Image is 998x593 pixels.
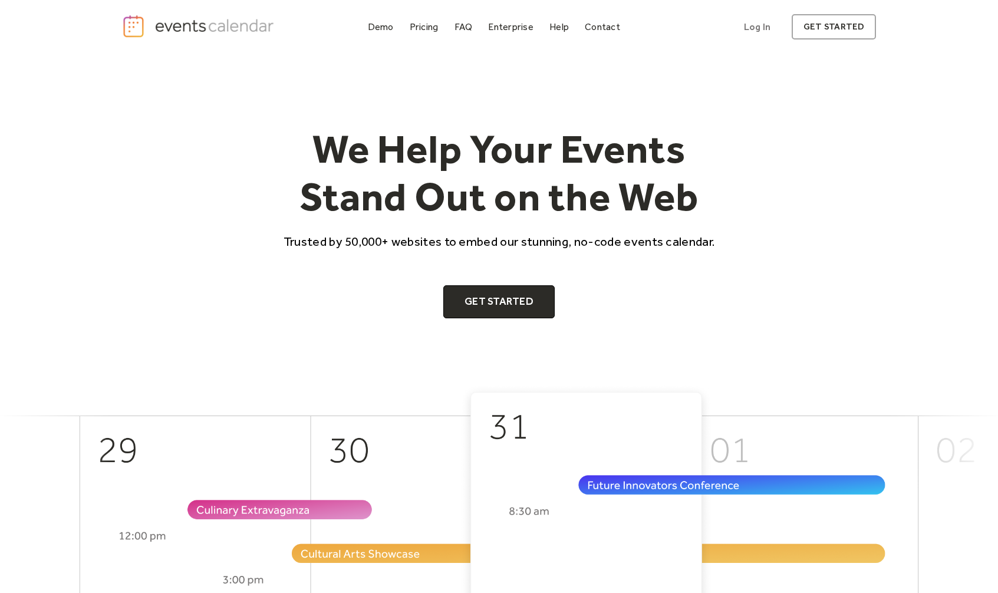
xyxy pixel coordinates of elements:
[792,14,876,39] a: get started
[580,19,625,35] a: Contact
[549,24,569,30] div: Help
[122,14,278,38] a: home
[273,233,726,250] p: Trusted by 50,000+ websites to embed our stunning, no-code events calendar.
[585,24,620,30] div: Contact
[454,24,473,30] div: FAQ
[273,125,726,221] h1: We Help Your Events Stand Out on the Web
[545,19,574,35] a: Help
[483,19,538,35] a: Enterprise
[488,24,533,30] div: Enterprise
[450,19,477,35] a: FAQ
[405,19,443,35] a: Pricing
[363,19,398,35] a: Demo
[368,24,394,30] div: Demo
[410,24,439,30] div: Pricing
[732,14,782,39] a: Log In
[443,285,555,318] a: Get Started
